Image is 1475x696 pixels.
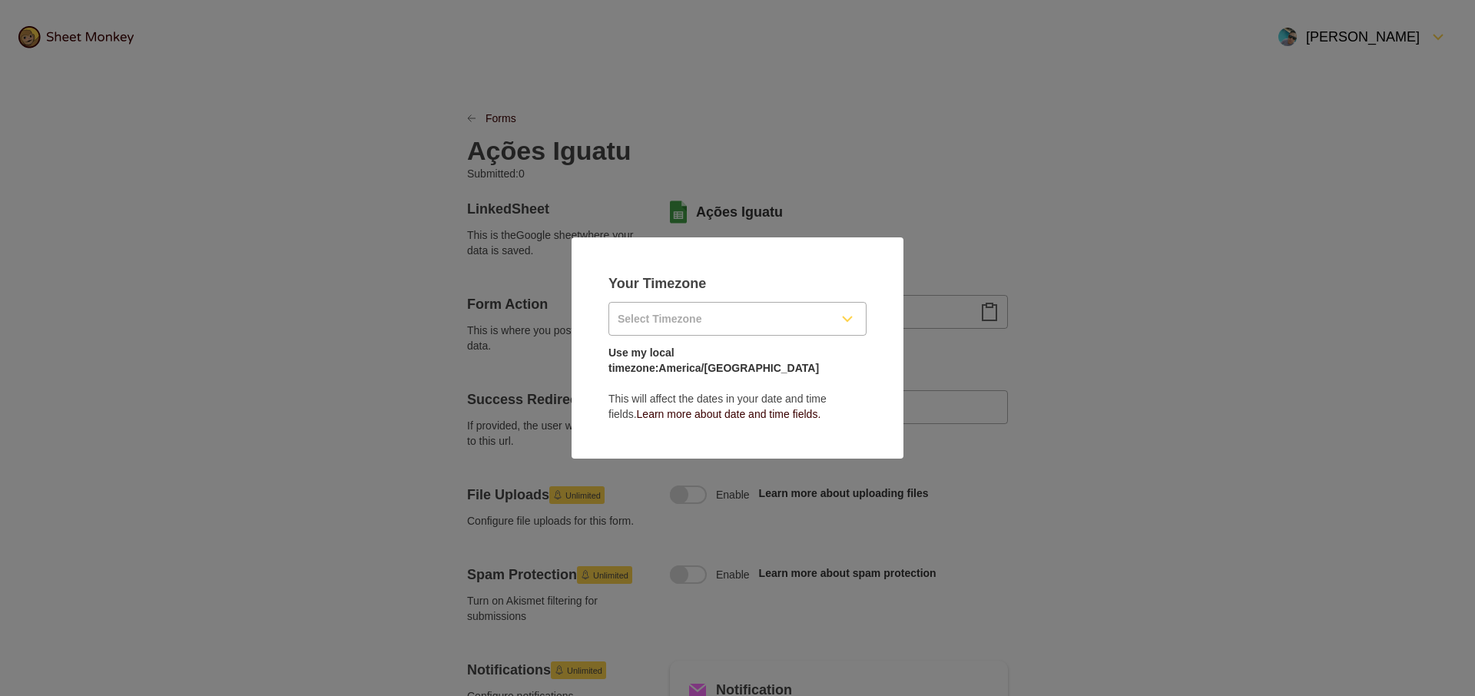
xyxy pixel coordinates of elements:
[637,408,821,420] a: Learn more about date and time fields.
[838,310,857,328] svg: FormDown
[608,302,867,336] button: Select Timezone
[608,346,819,374] a: Use my local timezone: America/[GEOGRAPHIC_DATA]
[608,274,867,293] h4: Your Timezone
[608,345,867,422] p: This will affect the dates in your date and time fields.
[609,303,829,335] input: Select Timezone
